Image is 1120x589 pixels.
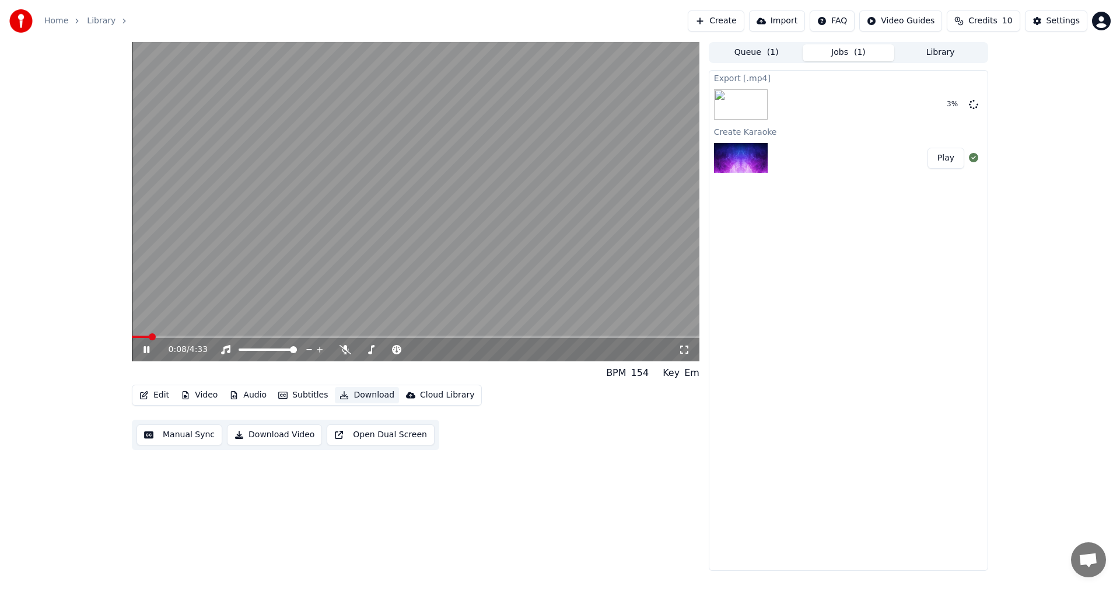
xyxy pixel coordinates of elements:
button: Library [894,44,986,61]
button: Credits10 [947,11,1020,32]
button: Play [928,148,964,169]
span: 4:33 [190,344,208,356]
span: ( 1 ) [767,47,779,58]
button: Settings [1025,11,1087,32]
div: 3 % [947,100,964,109]
button: Edit [135,387,174,403]
a: Open chat [1071,542,1106,577]
a: Library [87,15,116,27]
button: Subtitles [274,387,332,403]
button: Queue [710,44,803,61]
button: FAQ [810,11,855,32]
div: Cloud Library [420,389,474,401]
button: Video [176,387,222,403]
span: 10 [1002,15,1013,27]
a: Home [44,15,68,27]
button: Video Guides [859,11,942,32]
div: 154 [631,366,649,380]
button: Jobs [803,44,895,61]
img: youka [9,9,33,33]
button: Audio [225,387,271,403]
div: BPM [606,366,626,380]
button: Import [749,11,805,32]
div: Em [684,366,699,380]
span: 0:08 [169,344,187,356]
button: Create [688,11,744,32]
div: Settings [1046,15,1080,27]
div: Export [.mp4] [709,71,988,85]
span: Credits [968,15,997,27]
button: Download [335,387,399,403]
div: Create Karaoke [709,124,988,138]
button: Manual Sync [136,424,222,445]
button: Open Dual Screen [327,424,435,445]
span: ( 1 ) [854,47,866,58]
button: Download Video [227,424,322,445]
div: Key [663,366,680,380]
nav: breadcrumb [44,15,134,27]
div: / [169,344,197,356]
